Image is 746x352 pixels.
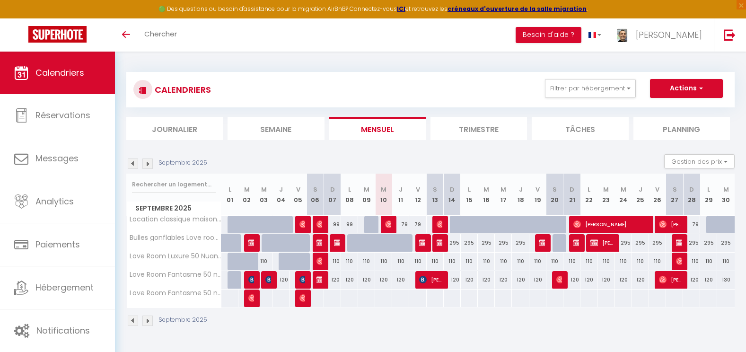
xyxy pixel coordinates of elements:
th: 03 [255,174,272,216]
button: Gestion des prix [664,154,735,168]
abbr: L [468,185,471,194]
div: 110 [597,253,614,270]
th: 24 [614,174,632,216]
li: Trimestre [430,117,527,140]
span: Love Room Luxure 50 Nuances [128,253,223,260]
span: Hébergement [35,282,94,293]
abbr: D [570,185,574,194]
th: 08 [341,174,358,216]
abbr: M [500,185,506,194]
div: 110 [683,253,700,270]
th: 26 [649,174,666,216]
span: Notifications [36,325,90,336]
abbr: V [655,185,659,194]
a: créneaux d'ouverture de la salle migration [448,5,587,13]
span: [PERSON_NAME] [265,271,271,289]
span: [PERSON_NAME] [419,234,425,252]
p: Septembre 2025 [158,158,207,167]
div: 295 [700,234,717,252]
th: 11 [392,174,409,216]
th: 27 [666,174,683,216]
th: 23 [597,174,614,216]
div: 110 [700,253,717,270]
li: Tâches [532,117,628,140]
a: ... [PERSON_NAME] [608,18,714,52]
a: ICI [397,5,405,13]
abbr: D [689,185,694,194]
th: 13 [427,174,444,216]
abbr: L [588,185,590,194]
div: 295 [632,234,649,252]
p: Septembre 2025 [158,316,207,325]
div: 79 [392,216,409,233]
button: Actions [650,79,723,98]
th: 05 [290,174,307,216]
div: 295 [683,234,700,252]
div: 110 [478,253,495,270]
th: 19 [529,174,546,216]
div: 110 [375,253,392,270]
abbr: M [261,185,267,194]
span: Messages [35,152,79,164]
div: 120 [614,271,632,289]
div: 120 [512,271,529,289]
abbr: L [707,185,710,194]
abbr: M [621,185,626,194]
span: [PERSON_NAME] [299,289,305,307]
div: 110 [255,253,272,270]
button: Besoin d'aide ? [516,27,581,43]
div: 79 [409,216,426,233]
div: 110 [529,253,546,270]
span: [PERSON_NAME] & [PERSON_NAME] -Picoulier [334,234,340,252]
th: 20 [546,174,563,216]
span: Laurent & [PERSON_NAME] [248,234,254,252]
div: 99 [324,216,341,233]
h3: CALENDRIERS [152,79,211,100]
span: [PERSON_NAME] [573,215,647,233]
div: 120 [580,271,597,289]
abbr: S [433,185,437,194]
abbr: M [603,185,609,194]
div: 120 [358,271,375,289]
span: Septembre 2025 [127,202,221,215]
abbr: J [639,185,642,194]
span: Deb Dev [316,215,322,233]
abbr: D [450,185,455,194]
div: 120 [375,271,392,289]
th: 07 [324,174,341,216]
abbr: M [364,185,369,194]
div: 110 [392,253,409,270]
abbr: S [553,185,557,194]
div: 295 [717,234,735,252]
div: 110 [495,253,512,270]
abbr: S [673,185,677,194]
span: [PERSON_NAME] [316,271,322,289]
div: 110 [649,253,666,270]
li: Planning [633,117,730,140]
abbr: M [483,185,489,194]
div: 295 [512,234,529,252]
span: [PERSON_NAME] [556,271,562,289]
span: Guillaume & Line DIVET [676,234,682,252]
span: Manon DEL FIOL [437,234,442,252]
th: 09 [358,174,375,216]
div: 120 [597,271,614,289]
div: 110 [512,253,529,270]
div: 120 [272,271,290,289]
span: [PERSON_NAME] [299,271,305,289]
abbr: S [313,185,317,194]
span: Mulot Quetin [248,271,254,289]
div: 120 [444,271,461,289]
span: [PERSON_NAME] [437,215,442,233]
button: Ouvrir le widget de chat LiveChat [8,4,36,32]
abbr: V [416,185,420,194]
th: 01 [221,174,238,216]
span: Analytics [35,195,74,207]
button: Filtrer par hébergement [545,79,636,98]
input: Rechercher un logement... [132,176,216,193]
div: 120 [683,271,700,289]
th: 22 [580,174,597,216]
div: 130 [717,271,735,289]
div: 110 [546,253,563,270]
